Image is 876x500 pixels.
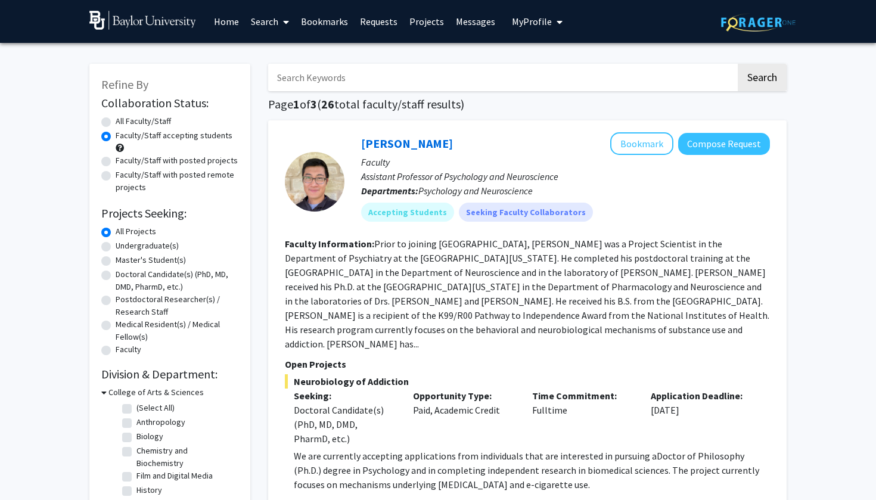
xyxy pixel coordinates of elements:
[116,240,179,252] label: Undergraduate(s)
[116,115,171,128] label: All Faculty/Staff
[136,402,175,414] label: (Select All)
[116,154,238,167] label: Faculty/Staff with posted projects
[136,416,185,428] label: Anthropology
[89,11,196,30] img: Baylor University Logo
[101,96,238,110] h2: Collaboration Status:
[116,254,186,266] label: Master's Student(s)
[459,203,593,222] mat-chip: Seeking Faculty Collaborators
[361,155,770,169] p: Faculty
[418,185,533,197] span: Psychology and Neuroscience
[285,374,770,389] span: Neurobiology of Addiction
[532,389,633,403] p: Time Commitment:
[678,133,770,155] button: Compose Request to Jacques Nguyen
[285,238,374,250] b: Faculty Information:
[512,15,552,27] span: My Profile
[208,1,245,42] a: Home
[361,136,453,151] a: [PERSON_NAME]
[403,1,450,42] a: Projects
[116,225,156,238] label: All Projects
[361,185,418,197] b: Departments:
[268,64,736,91] input: Search Keywords
[354,1,403,42] a: Requests
[651,389,752,403] p: Application Deadline:
[294,389,395,403] p: Seeking:
[101,206,238,221] h2: Projects Seeking:
[610,132,673,155] button: Add Jacques Nguyen to Bookmarks
[310,97,317,111] span: 3
[294,403,395,446] div: Doctoral Candidate(s) (PhD, MD, DMD, PharmD, etc.)
[268,97,787,111] h1: Page of ( total faculty/staff results)
[294,450,759,490] span: Doctor of Philosophy (Ph.D.) degree in Psychology and in completing independent research in biome...
[285,357,770,371] p: Open Projects
[116,129,232,142] label: Faculty/Staff accepting students
[285,238,769,350] fg-read-more: Prior to joining [GEOGRAPHIC_DATA], [PERSON_NAME] was a Project Scientist in the Department of Ps...
[116,318,238,343] label: Medical Resident(s) / Medical Fellow(s)
[108,386,204,399] h3: College of Arts & Sciences
[738,64,787,91] button: Search
[136,470,213,482] label: Film and Digital Media
[321,97,334,111] span: 26
[523,389,642,446] div: Fulltime
[101,77,148,92] span: Refine By
[721,13,796,32] img: ForagerOne Logo
[404,389,523,446] div: Paid, Academic Credit
[413,389,514,403] p: Opportunity Type:
[642,389,761,446] div: [DATE]
[361,203,454,222] mat-chip: Accepting Students
[245,1,295,42] a: Search
[116,343,141,356] label: Faculty
[295,1,354,42] a: Bookmarks
[293,97,300,111] span: 1
[101,367,238,381] h2: Division & Department:
[361,169,770,184] p: Assistant Professor of Psychology and Neuroscience
[116,268,238,293] label: Doctoral Candidate(s) (PhD, MD, DMD, PharmD, etc.)
[136,430,163,443] label: Biology
[136,445,235,470] label: Chemistry and Biochemistry
[294,449,770,492] p: We are currently accepting applications from individuals that are interested in pursuing a
[9,446,51,491] iframe: Chat
[116,293,238,318] label: Postdoctoral Researcher(s) / Research Staff
[136,484,162,496] label: History
[450,1,501,42] a: Messages
[116,169,238,194] label: Faculty/Staff with posted remote projects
